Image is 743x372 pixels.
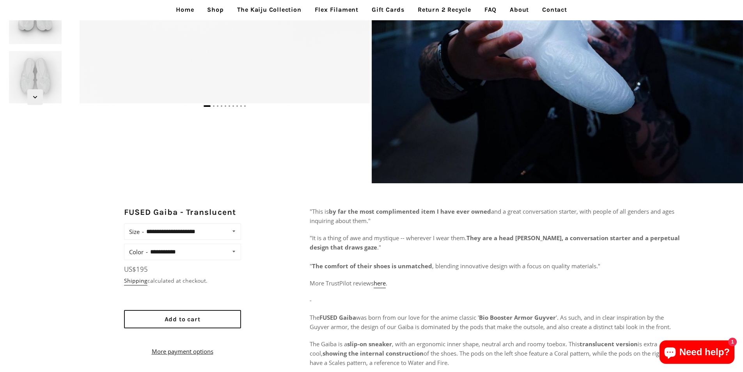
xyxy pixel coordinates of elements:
span: Go to slide 6 [229,105,230,107]
span: Go to slide 7 [232,105,234,107]
strong: slip-on sneaker [347,340,392,348]
h2: FUSED Gaiba - Translucent [124,207,248,218]
span: ." [377,243,381,251]
span: - [310,296,312,304]
span: Add to cart [165,315,200,323]
span: US$195 [124,265,148,274]
span: here [374,279,386,287]
span: "It is a thing of awe and mystique -- wherever I wear them. [310,234,466,242]
span: Go to slide 4 [221,105,222,107]
b: The comfort of their shoes is unmatched [312,262,432,270]
label: Size [129,226,144,237]
span: "This is [310,207,329,215]
span: Go to slide 9 [240,105,242,107]
strong: FUSED Gaiba [319,314,356,321]
a: Shipping [124,277,147,285]
span: Go to slide 5 [225,105,226,107]
a: here [374,279,386,288]
a: More payment options [124,347,241,356]
span: Go to slide 1 [204,105,211,107]
span: and a great conversation starter, with people of all genders and ages inquiring about them." [310,207,674,225]
span: Go to slide 8 [236,105,238,107]
span: . [386,279,387,287]
span: , blending innovative design with a focus on quality materials." [432,262,600,270]
strong: Bio Booster Armor Guyver [479,314,556,321]
button: Add to cart [124,310,241,328]
strong: showing the internal construction [323,349,424,357]
span: Go to slide 3 [217,105,218,107]
div: calculated at checkout. [124,276,241,285]
label: Color [129,246,148,257]
span: More TrustPilot reviews [310,279,374,287]
span: Go to slide 2 [213,105,215,107]
img: [3D printed Shoes] - lightweight custom 3dprinted shoes sneakers sandals fused footwear [7,50,63,105]
span: Go to slide 10 [244,105,246,107]
strong: translucent version [580,340,638,348]
b: by far the most complimented item I have ever owned [329,207,491,215]
p: The Gaiba is a , with an ergonomic inner shape, neutral arch and roomy toebox. This is extra cool... [310,339,681,367]
span: " [310,262,312,270]
span: The was born from our love for the anime classic ' '. As such, and in clear inspiration by the Gu... [310,314,671,331]
b: They are a head [PERSON_NAME], a conversation starter and a perpetual design that draws gaze [310,234,680,251]
inbox-online-store-chat: Shopify online store chat [657,340,737,366]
